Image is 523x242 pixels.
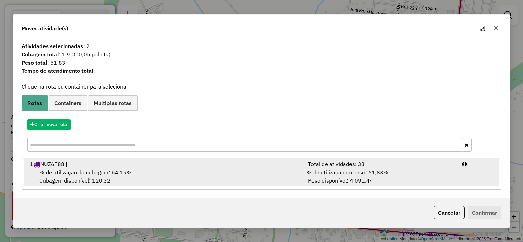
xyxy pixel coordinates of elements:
[17,50,506,58] span: : 1,90
[22,67,93,74] strong: Tempo de atendimento total
[301,168,458,185] div: | | Peso disponível: 4.091,44
[477,23,488,34] button: Maximize
[26,168,301,185] div: Cubagem disponível: 120,32
[22,82,128,91] label: Clique na rota ou container para selecionar
[301,160,458,168] div: | Total de atividades: 33
[74,51,110,58] span: (00,05 pallets)
[17,67,506,75] span: :
[462,161,467,167] i: Porcentagens após mover as atividades: Cubagem: 64,75% Peso: 62,32%
[307,169,388,176] span: % de utilização do peso: 61,83%
[27,119,71,130] button: Criar nova rota
[26,160,301,168] div: 1 NUZ6F88 |
[22,24,68,32] span: Mover atividade(s)
[39,169,132,176] span: % de utilização da cubagem: 64,19%
[22,43,83,50] strong: Atividades selecionadas
[17,58,506,67] span: : 51,83
[434,206,465,219] button: Cancelar
[22,51,59,58] strong: Cubagem total
[17,42,506,50] span: : 2
[94,100,132,106] span: Múltiplas rotas
[54,100,81,106] span: Containers
[27,100,42,106] span: Rotas
[22,59,47,66] strong: Peso total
